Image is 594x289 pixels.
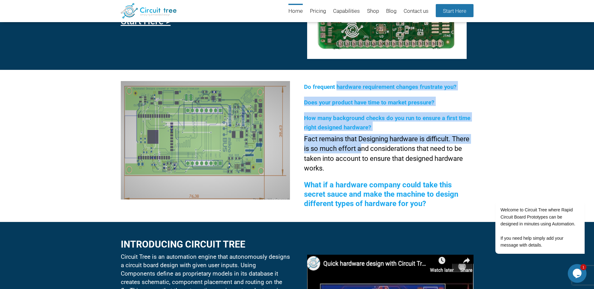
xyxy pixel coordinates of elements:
[436,4,474,17] a: Start Here
[304,115,470,131] span: How many background checks do you run to ensure a first time right designed hardware?
[304,84,456,90] span: Do frequent hardware requirement changes frustrate you?
[121,3,177,18] img: Circuit Tree
[310,4,326,19] a: Pricing
[304,99,434,106] span: Does your product have time to market pressure?
[475,145,588,261] iframe: chat widget
[386,4,396,19] a: Blog
[121,239,290,249] h2: Introducing circuit tree
[333,4,360,19] a: Capabilities
[404,4,429,19] a: Contact us
[288,4,303,19] a: Home
[367,4,379,19] a: Shop
[568,264,588,283] iframe: chat widget
[304,134,473,173] p: Fact remains that Designing hardware is difficult. There is so much effort and considerations tha...
[304,181,458,208] span: What if a hardware company could take this secret sauce and make the machine to design different ...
